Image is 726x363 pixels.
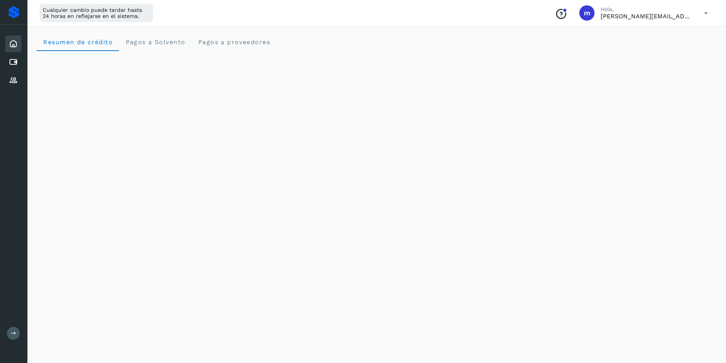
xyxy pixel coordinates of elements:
div: Cualquier cambio puede tardar hasta 24 horas en reflejarse en el sistema. [40,4,153,22]
span: Pagos a Solvento [125,38,185,46]
div: Proveedores [5,72,21,89]
div: Inicio [5,35,21,52]
span: Resumen de crédito [43,38,113,46]
p: Hola, [601,6,692,13]
p: martha@metaleslozano.com.mx [601,13,692,20]
div: Cuentas por pagar [5,54,21,70]
span: Pagos a proveedores [197,38,270,46]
